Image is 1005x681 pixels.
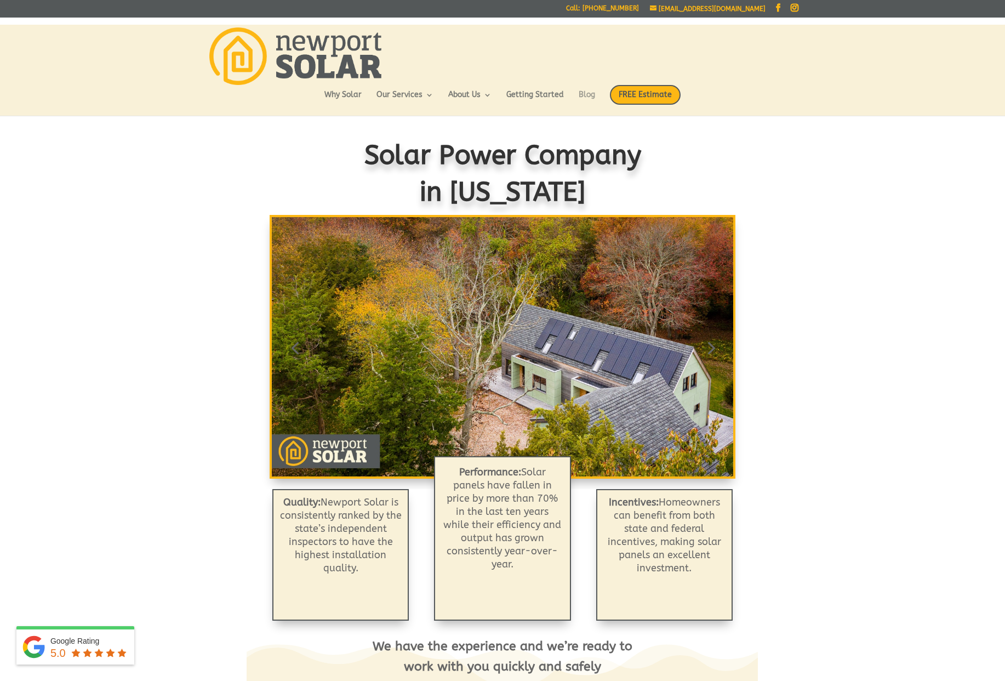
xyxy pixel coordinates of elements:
[610,85,681,105] span: FREE Estimate
[283,496,321,508] strong: Quality:
[506,91,564,110] a: Getting Started
[50,635,129,646] div: Google Rating
[609,496,659,508] strong: Incentives:
[566,5,639,16] a: Call: [PHONE_NUMBER]
[610,85,681,116] a: FREE Estimate
[209,27,381,85] img: Newport Solar | Solar Energy Optimized.
[50,647,66,659] span: 5.0
[376,91,433,110] a: Our Services
[650,5,766,13] a: [EMAIL_ADDRESS][DOMAIN_NAME]
[505,455,509,458] a: 3
[280,496,402,574] span: Newport Solar is consistently ranked by the state’s independent inspectors to have the highest in...
[364,140,641,208] span: Solar Power Company in [US_STATE]
[487,455,490,458] a: 1
[515,455,518,458] a: 4
[373,639,632,674] span: We have the experience and we’re ready to work with you quickly and safely
[324,91,362,110] a: Why Solar
[272,217,733,476] img: Solar Modules: Roof Mounted
[459,466,521,478] b: Performance:
[603,496,726,575] p: Homeowners can benefit from both state and federal incentives, making solar panels an excellent i...
[496,455,500,458] a: 2
[448,91,492,110] a: About Us
[443,466,561,571] p: Solar panels have fallen in price by more than 70% in the last ten years while their efficiency a...
[579,91,595,110] a: Blog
